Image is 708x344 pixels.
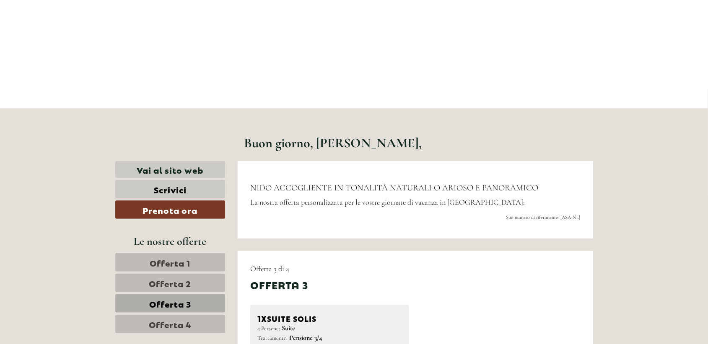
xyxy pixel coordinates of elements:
b: Suite [282,324,295,332]
small: 4 Persone: [257,325,280,332]
div: Offerta 3 [250,277,308,292]
div: Le nostre offerte [115,234,226,249]
b: Pensione 3/4 [289,334,322,342]
span: Offerta 3 di 4 [250,264,289,273]
span: Offerta 3 [149,298,191,309]
small: Trattamento: [257,334,288,341]
button: Invia [281,217,330,235]
span: NIDO ACCOGLIENTE IN TONALITÀ NATURALI O ARIOSO E PANORAMICO [250,183,538,193]
small: 14:12 [13,41,112,46]
div: SUITE SOLIS [257,312,402,324]
h1: Buon giorno, [PERSON_NAME], [244,136,422,150]
span: Suo numero di riferimento: [ASA-Nr.] [506,214,581,220]
div: venerdì [146,6,184,21]
span: Offerta 1 [150,257,190,268]
span: Offerta 4 [149,318,192,330]
a: Prenota ora [115,200,226,219]
div: Buon giorno, come possiamo aiutarla? [6,23,116,48]
div: [GEOGRAPHIC_DATA] [13,24,112,31]
span: Offerta 2 [149,277,191,289]
a: Scrivici [115,180,226,198]
a: Vai al sito web [115,161,226,178]
b: 1x [257,312,267,323]
span: La nostra offerta personalizzata per le vostre giornate di vacanza in [GEOGRAPHIC_DATA]: [250,198,525,207]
